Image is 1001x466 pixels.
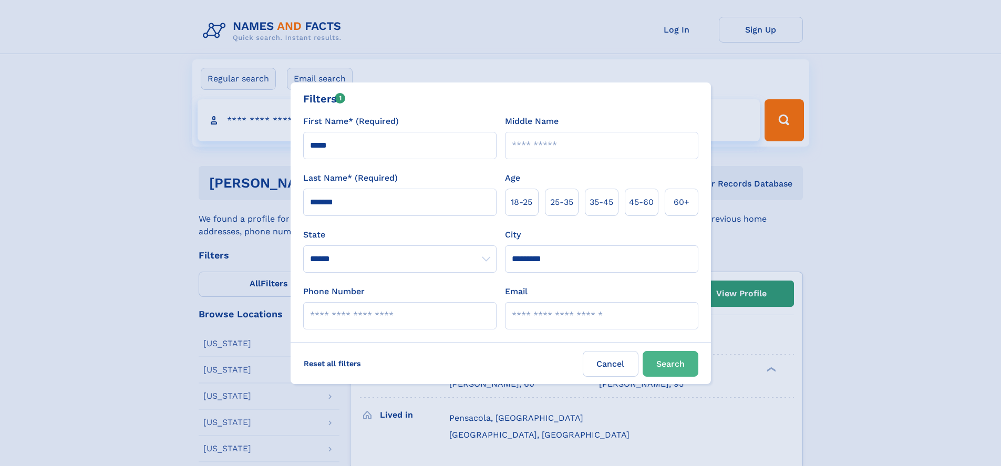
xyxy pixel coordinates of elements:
[590,196,613,209] span: 35‑45
[505,172,520,184] label: Age
[303,172,398,184] label: Last Name* (Required)
[297,351,368,376] label: Reset all filters
[583,351,638,377] label: Cancel
[505,115,559,128] label: Middle Name
[303,285,365,298] label: Phone Number
[550,196,573,209] span: 25‑35
[303,91,346,107] div: Filters
[629,196,654,209] span: 45‑60
[674,196,689,209] span: 60+
[505,229,521,241] label: City
[511,196,532,209] span: 18‑25
[303,229,497,241] label: State
[643,351,698,377] button: Search
[505,285,528,298] label: Email
[303,115,399,128] label: First Name* (Required)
